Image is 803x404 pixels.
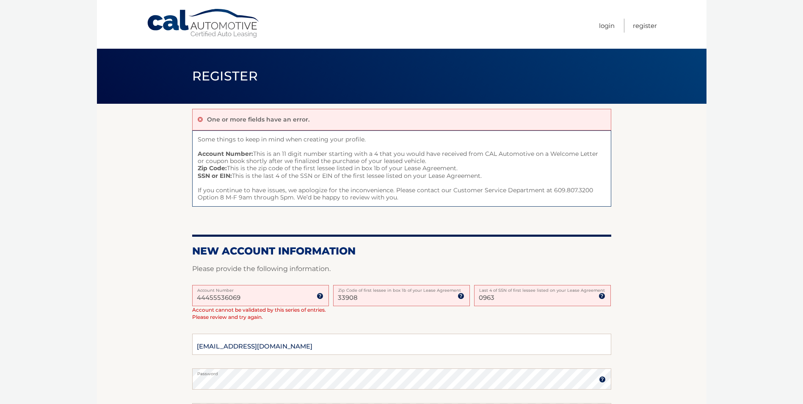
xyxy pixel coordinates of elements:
strong: Account Number: [198,150,253,158]
img: tooltip.svg [599,376,606,383]
strong: SSN or EIN: [198,172,232,180]
span: Register [192,68,258,84]
input: Email [192,334,611,355]
h2: New Account Information [192,245,611,257]
strong: Zip Code: [198,164,227,172]
input: Zip Code [333,285,470,306]
span: Account cannot be validated by this series of entries. Please review and try again. [192,307,326,320]
input: Account Number [192,285,329,306]
p: Please provide the following information. [192,263,611,275]
label: Last 4 of SSN of first lessee listed on your Lease Agreement [474,285,611,292]
label: Password [192,368,611,375]
input: SSN or EIN (last 4 digits only) [474,285,611,306]
a: Register [633,19,657,33]
img: tooltip.svg [317,293,323,299]
label: Account Number [192,285,329,292]
a: Login [599,19,615,33]
span: Some things to keep in mind when creating your profile. This is an 11 digit number starting with ... [192,130,611,207]
img: tooltip.svg [458,293,464,299]
p: One or more fields have an error. [207,116,309,123]
img: tooltip.svg [599,293,605,299]
label: Zip Code of first lessee in box 1b of your Lease Agreement [333,285,470,292]
a: Cal Automotive [146,8,261,39]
